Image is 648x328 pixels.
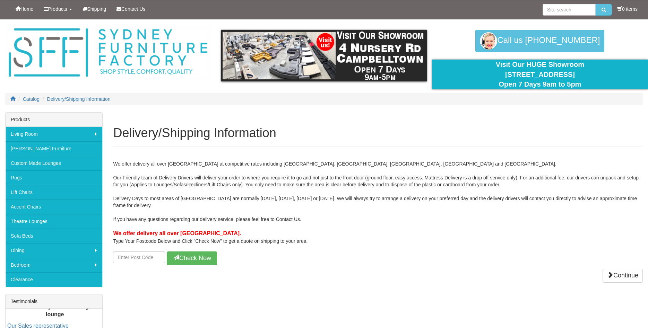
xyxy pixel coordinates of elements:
[6,294,102,309] div: Testimonials
[437,60,643,89] div: Visit Our HUGE Showroom [STREET_ADDRESS] Open 7 Days 9am to 5pm
[5,26,211,79] img: Sydney Furniture Factory
[6,185,102,200] a: Lift Chairs
[20,6,33,12] span: Home
[38,0,77,18] a: Products
[113,251,165,263] input: Enter Postcode
[48,6,67,12] span: Products
[113,230,241,236] b: We offer delivery all over [GEOGRAPHIC_DATA].
[6,170,102,185] a: Rugs
[113,126,643,140] h1: Delivery/Shipping Information
[6,258,102,272] a: Bedroom
[603,269,643,283] a: Continue
[111,0,150,18] a: Contact Us
[543,4,596,16] input: Site search
[23,96,40,102] a: Catalog
[6,156,102,170] a: Custom Made Lounges
[6,113,102,127] div: Products
[617,6,638,12] li: 0 items
[10,0,38,18] a: Home
[6,214,102,229] a: Theatre Lounges
[8,303,102,317] b: Have been everywhere looking for a lounge
[6,229,102,243] a: Sofa Beds
[6,200,102,214] a: Accent Chairs
[6,141,102,156] a: [PERSON_NAME] Furniture
[121,6,145,12] span: Contact Us
[77,0,112,18] a: Shipping
[47,96,111,102] a: Delivery/Shipping Information
[6,127,102,141] a: Living Room
[113,153,643,265] div: We offer delivery all over [GEOGRAPHIC_DATA] at competitive rates including [GEOGRAPHIC_DATA], [G...
[6,243,102,258] a: Dining
[221,30,427,81] img: showroom.gif
[167,251,217,265] button: Check Now
[6,272,102,287] a: Clearance
[87,6,106,12] span: Shipping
